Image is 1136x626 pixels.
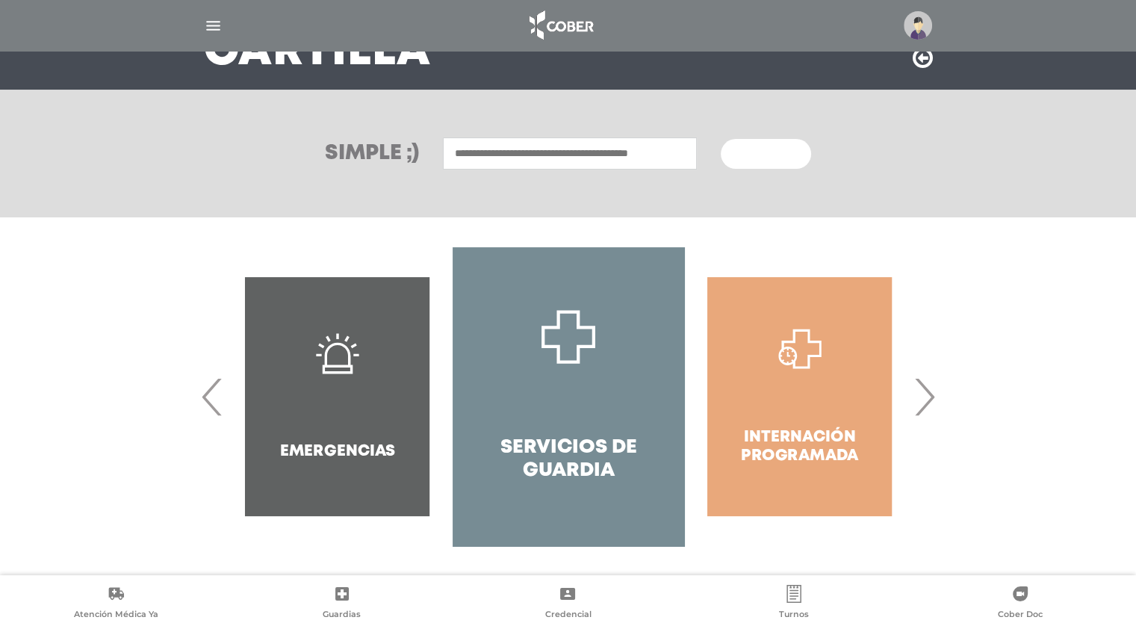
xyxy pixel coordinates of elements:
span: Turnos [779,609,809,622]
a: Servicios de Guardia [453,247,683,546]
span: Atención Médica Ya [74,609,158,622]
span: Credencial [544,609,591,622]
a: Atención Médica Ya [3,585,229,623]
a: Credencial [455,585,681,623]
span: Buscar [739,149,782,160]
a: Guardias [229,585,456,623]
img: Cober_menu-lines-white.svg [204,16,223,35]
button: Buscar [721,139,810,169]
img: logo_cober_home-white.png [521,7,600,43]
span: Next [910,356,939,437]
h3: Cartilla [204,33,431,72]
a: Turnos [681,585,907,623]
h4: Servicios de Guardia [479,436,657,483]
a: Cober Doc [907,585,1133,623]
span: Previous [198,356,227,437]
img: profile-placeholder.svg [904,11,932,40]
span: Guardias [323,609,361,622]
h3: Simple ;) [325,143,419,164]
span: Cober Doc [998,609,1043,622]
